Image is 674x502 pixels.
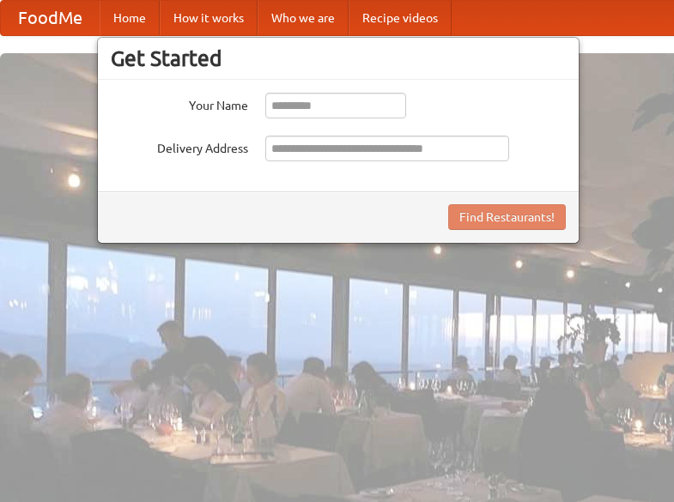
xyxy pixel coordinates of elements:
[349,1,452,35] a: Recipe videos
[258,1,349,35] a: Who we are
[111,136,248,157] label: Delivery Address
[1,1,100,35] a: FoodMe
[160,1,258,35] a: How it works
[111,45,566,71] h3: Get Started
[448,204,566,230] button: Find Restaurants!
[111,93,248,114] label: Your Name
[100,1,160,35] a: Home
